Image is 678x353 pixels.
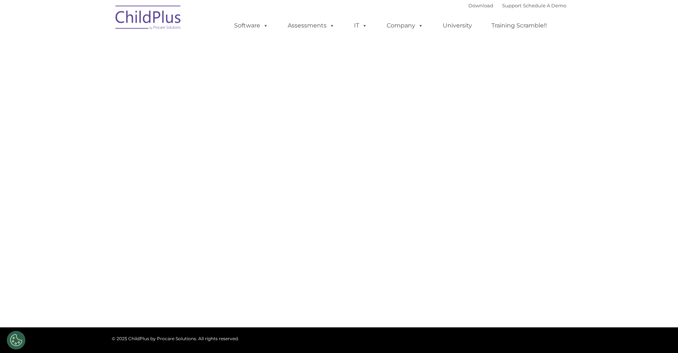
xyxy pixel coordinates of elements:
[280,18,342,33] a: Assessments
[468,3,493,8] a: Download
[379,18,431,33] a: Company
[227,18,276,33] a: Software
[112,0,185,37] img: ChildPlus by Procare Solutions
[523,3,566,8] a: Schedule A Demo
[7,331,25,349] button: Cookies Settings
[435,18,479,33] a: University
[468,3,566,8] font: |
[347,18,375,33] a: IT
[112,336,239,341] span: © 2025 ChildPlus by Procare Solutions. All rights reserved.
[484,18,554,33] a: Training Scramble!!
[502,3,522,8] a: Support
